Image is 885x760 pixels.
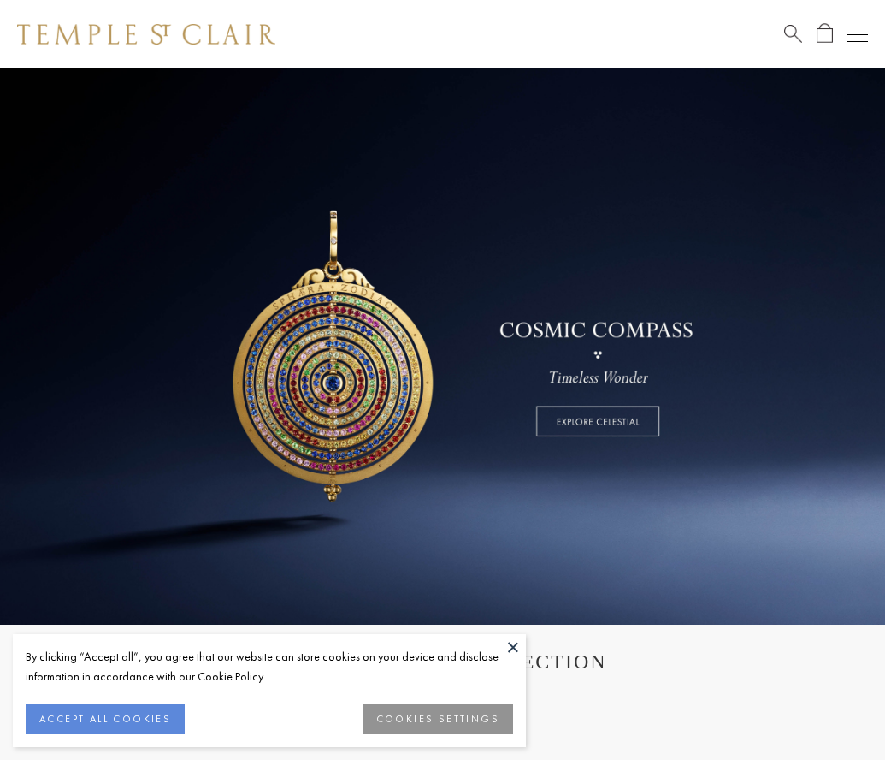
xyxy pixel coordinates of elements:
img: Temple St. Clair [17,24,275,45]
a: Search [784,23,802,45]
div: By clicking “Accept all”, you agree that our website can store cookies on your device and disclos... [26,647,513,686]
button: Open navigation [847,24,868,45]
a: Open Shopping Bag [817,23,833,45]
button: COOKIES SETTINGS [363,704,513,734]
button: ACCEPT ALL COOKIES [26,704,185,734]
